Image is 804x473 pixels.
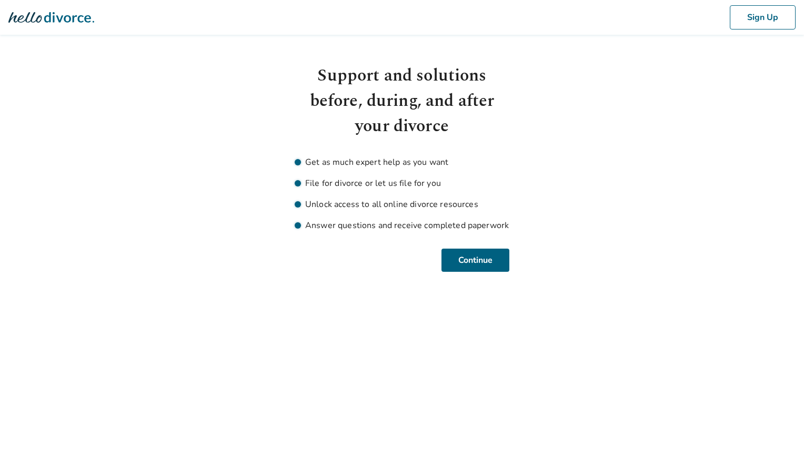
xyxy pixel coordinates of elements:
button: Continue [441,249,509,272]
button: Sign Up [730,5,796,29]
li: Unlock access to all online divorce resources [295,198,509,211]
li: File for divorce or let us file for you [295,177,509,190]
li: Get as much expert help as you want [295,156,509,169]
h1: Support and solutions before, during, and after your divorce [295,63,509,139]
li: Answer questions and receive completed paperwork [295,219,509,232]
